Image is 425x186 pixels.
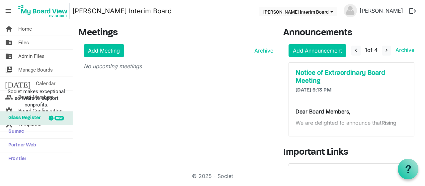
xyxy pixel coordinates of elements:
[5,63,13,77] span: switch_account
[192,173,233,179] a: © 2025 - Societ
[353,47,359,53] span: navigate_before
[393,47,414,53] a: Archive
[3,88,70,108] span: Societ makes exceptional software to support nonprofits.
[5,139,36,152] span: Partner Web
[5,22,13,36] span: home
[383,47,389,53] span: navigate_next
[16,3,70,19] img: My Board View Logo
[283,28,420,39] h3: Announcements
[5,77,31,90] span: [DATE]
[5,125,24,138] span: Sumac
[365,47,367,53] span: 1
[16,3,72,19] a: My Board View Logo
[18,22,32,36] span: Home
[2,5,15,17] span: menu
[18,63,53,77] span: Manage Boards
[296,88,332,93] span: [DATE] 9:13 PM
[36,77,55,90] span: Calendar
[84,44,124,57] a: Add Meeting
[344,4,357,17] img: no-profile-picture.svg
[5,36,13,49] span: folder_shared
[18,50,44,63] span: Admin Files
[382,46,391,56] button: navigate_next
[252,47,273,55] a: Archive
[351,46,361,56] button: navigate_before
[5,111,41,125] span: Glass Register
[357,4,406,17] a: [PERSON_NAME]
[5,50,13,63] span: folder_shared
[296,119,407,175] p: We are delighted to announce that has officially been , and we have received our registration cer...
[72,4,172,18] a: [PERSON_NAME] Interim Board
[78,28,273,39] h3: Meetings
[18,36,29,49] span: Files
[84,62,273,70] p: No upcoming meetings
[283,147,420,158] h3: Important Links
[296,108,351,115] strong: Dear Board Members,
[289,44,346,57] a: Add Announcement
[54,116,64,120] div: new
[5,152,26,166] span: Frontier
[406,4,420,18] button: logout
[259,7,337,16] button: RICCA Interim Board dropdownbutton
[296,69,407,85] a: Notice of Extraordinary Board Meeting
[365,47,378,53] span: of 4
